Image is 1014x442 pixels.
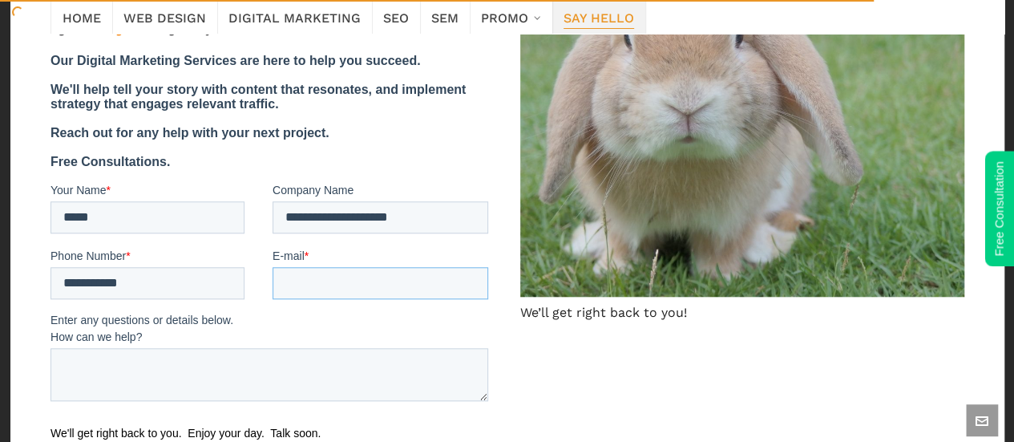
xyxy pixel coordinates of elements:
[431,6,459,28] span: SEM
[481,6,528,28] span: Promo
[222,286,254,299] span: E-mail
[222,221,303,233] span: Company Name
[520,303,964,322] figcaption: We’ll get right back to you!
[63,6,101,28] span: Home
[228,6,361,28] span: Digital Marketing
[123,6,206,28] span: Web Design
[383,6,409,28] span: SEO
[564,6,634,28] span: Say Hello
